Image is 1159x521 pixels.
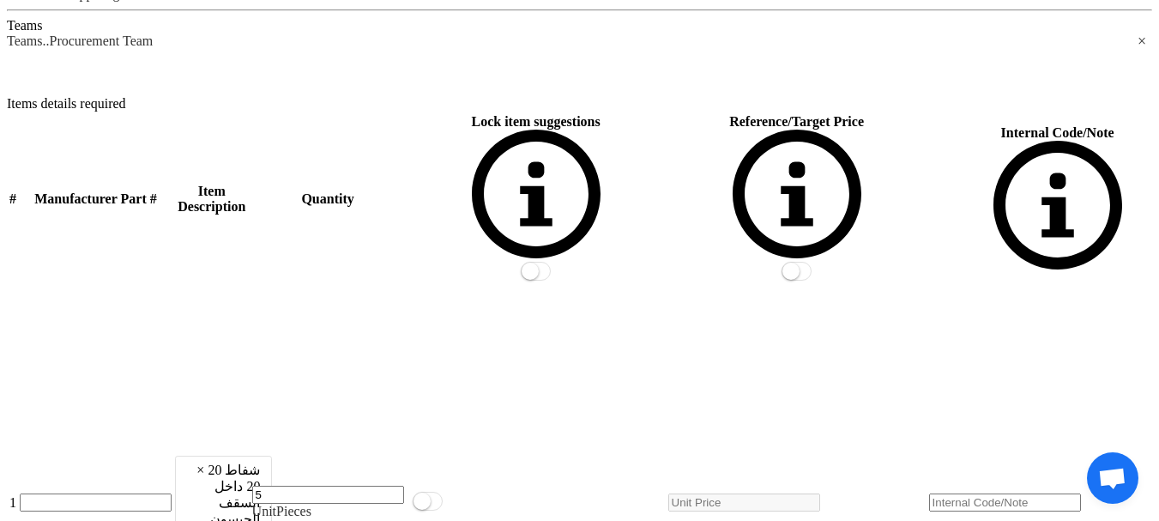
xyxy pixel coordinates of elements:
th: Item Description [174,113,250,285]
th: Serial Number [9,113,17,285]
span: Clear all [1138,33,1152,50]
input: Unit Price [668,494,820,512]
label: Teams [7,18,43,33]
input: Model Number [20,494,172,512]
a: Open chat [1087,452,1138,504]
input: Internal Code/Note [929,494,1081,512]
span: × [1138,33,1146,49]
label: Items details required [7,96,126,111]
th: Quantity [251,113,405,285]
th: Manufacturer Part # [19,113,172,285]
span: Reference/Target Price [729,114,864,129]
span: Lock item suggestions [471,114,600,129]
input: Amount [252,486,404,504]
span: Internal Code/Note [1001,125,1114,140]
